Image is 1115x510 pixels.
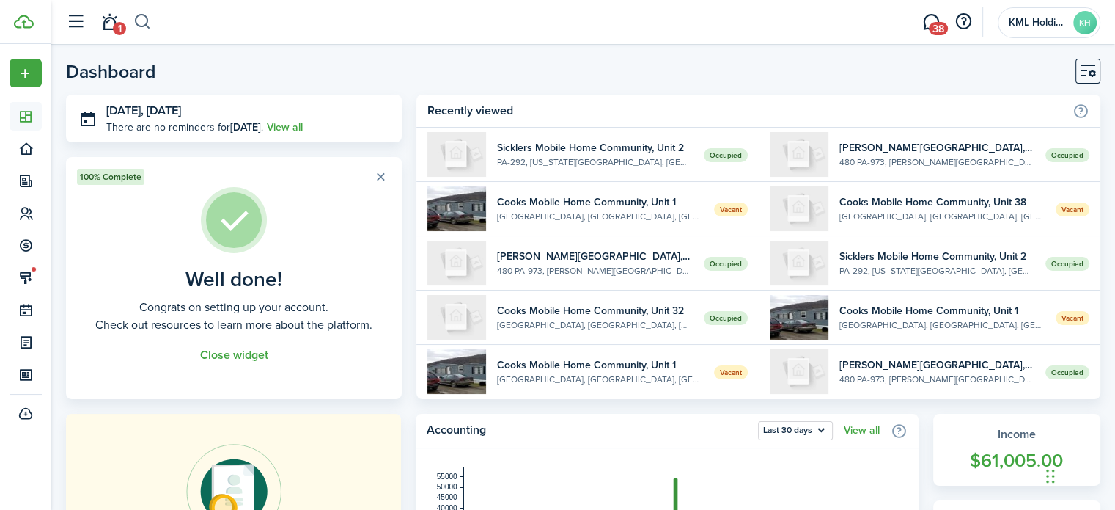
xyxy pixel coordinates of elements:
[933,414,1101,486] a: Income$61,005.00
[230,120,261,135] b: [DATE]
[497,249,692,264] widget-list-item-title: [PERSON_NAME][GEOGRAPHIC_DATA], Inc, Unit 29
[758,421,833,440] button: Open menu
[714,203,748,216] span: Vacant
[1056,311,1089,325] span: Vacant
[1042,440,1115,510] iframe: Chat Widget
[704,148,748,162] span: Occupied
[839,357,1034,373] widget-list-item-title: [PERSON_NAME][GEOGRAPHIC_DATA], Inc, Unit 1
[951,10,976,34] button: Open resource center
[200,349,268,362] button: Close widget
[929,22,948,35] span: 38
[95,299,372,334] well-done-description: Congrats on setting up your account. Check out resources to learn more about the platform.
[497,264,692,277] widget-list-item-description: 480 PA-973, [PERSON_NAME][GEOGRAPHIC_DATA], [GEOGRAPHIC_DATA], 17728, [GEOGRAPHIC_DATA]
[839,156,1034,169] widget-list-item-description: 480 PA-973, [PERSON_NAME][GEOGRAPHIC_DATA], [GEOGRAPHIC_DATA], 17728, [GEOGRAPHIC_DATA]
[370,167,391,187] button: Close
[704,257,748,271] span: Occupied
[106,120,263,135] p: There are no reminders for .
[917,4,945,41] a: Messaging
[1045,257,1089,271] span: Occupied
[1073,11,1097,34] avatar-text: KH
[427,421,751,440] home-widget-title: Accounting
[1056,203,1089,216] span: Vacant
[437,483,457,491] tspan: 50000
[714,365,748,379] span: Vacant
[497,210,702,223] widget-list-item-description: [GEOGRAPHIC_DATA], [GEOGRAPHIC_DATA], [GEOGRAPHIC_DATA], 18657, [GEOGRAPHIC_DATA]
[437,473,457,481] tspan: 55000
[770,186,828,231] img: 38
[839,210,1045,223] widget-list-item-description: [GEOGRAPHIC_DATA], [GEOGRAPHIC_DATA], [GEOGRAPHIC_DATA], 18657, [GEOGRAPHIC_DATA]
[1046,454,1055,498] div: Drag
[704,311,748,325] span: Occupied
[839,373,1034,386] widget-list-item-description: 480 PA-973, [PERSON_NAME][GEOGRAPHIC_DATA], [GEOGRAPHIC_DATA], 17728, [GEOGRAPHIC_DATA]
[770,132,828,177] img: 29
[427,295,486,340] img: 32
[427,241,486,285] img: 29
[770,295,828,340] img: 1
[839,318,1045,332] widget-list-item-description: [GEOGRAPHIC_DATA], [GEOGRAPHIC_DATA], [GEOGRAPHIC_DATA], 18657, [GEOGRAPHIC_DATA]
[770,349,828,394] img: 1
[497,318,692,332] widget-list-item-description: [GEOGRAPHIC_DATA], [GEOGRAPHIC_DATA], [GEOGRAPHIC_DATA], 18657, [GEOGRAPHIC_DATA]
[427,102,1065,120] home-widget-title: Recently viewed
[427,132,486,177] img: 2
[113,22,126,35] span: 1
[106,102,391,120] h3: [DATE], [DATE]
[497,303,692,318] widget-list-item-title: Cooks Mobile Home Community, Unit 32
[427,186,486,231] img: 1
[497,156,692,169] widget-list-item-description: PA-292, [US_STATE][GEOGRAPHIC_DATA], [GEOGRAPHIC_DATA], 18657, [GEOGRAPHIC_DATA]
[1045,148,1089,162] span: Occupied
[497,373,702,386] widget-list-item-description: [GEOGRAPHIC_DATA], [GEOGRAPHIC_DATA], [GEOGRAPHIC_DATA], 18657, [GEOGRAPHIC_DATA]
[844,425,880,437] a: View all
[1009,18,1067,28] span: KML Holdings, LLC
[185,268,282,291] well-done-title: Well done!
[770,241,828,285] img: 2
[62,8,89,36] button: Open sidebar
[948,447,1086,475] widget-stats-count: $61,005.00
[80,170,141,183] span: 100% Complete
[437,493,457,501] tspan: 45000
[497,140,692,156] widget-list-item-title: Sicklers Mobile Home Community, Unit 2
[267,120,303,135] a: View all
[839,303,1045,318] widget-list-item-title: Cooks Mobile Home Community, Unit 1
[948,426,1086,443] widget-stats-title: Income
[839,194,1045,210] widget-list-item-title: Cooks Mobile Home Community, Unit 38
[1075,59,1100,84] button: Customise
[66,62,156,81] header-page-title: Dashboard
[839,249,1034,264] widget-list-item-title: Sicklers Mobile Home Community, Unit 2
[427,349,486,394] img: 1
[133,10,152,34] button: Search
[839,264,1034,277] widget-list-item-description: PA-292, [US_STATE][GEOGRAPHIC_DATA], [GEOGRAPHIC_DATA], 18657, [GEOGRAPHIC_DATA]
[14,15,34,29] img: TenantCloud
[758,421,833,440] button: Last 30 days
[839,140,1034,156] widget-list-item-title: [PERSON_NAME][GEOGRAPHIC_DATA], Inc, Unit 29
[1045,365,1089,379] span: Occupied
[95,4,123,41] a: Notifications
[10,59,42,87] button: Open menu
[497,357,702,373] widget-list-item-title: Cooks Mobile Home Community, Unit 1
[497,194,702,210] widget-list-item-title: Cooks Mobile Home Community, Unit 1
